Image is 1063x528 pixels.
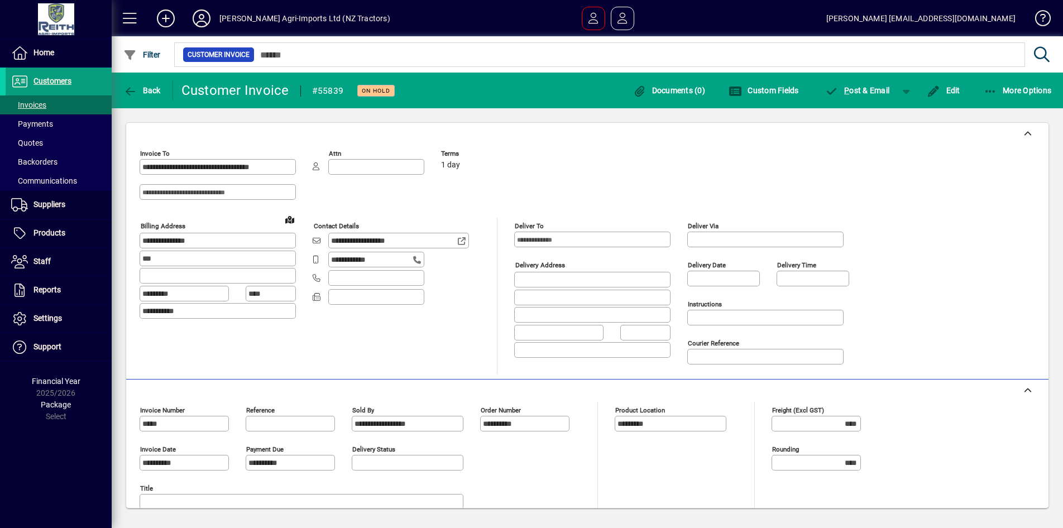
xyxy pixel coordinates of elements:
a: Payments [6,114,112,133]
span: Reports [33,285,61,294]
mat-label: Invoice number [140,406,185,414]
button: Add [148,8,184,28]
span: Products [33,228,65,237]
span: Communications [11,176,77,185]
mat-label: Instructions [688,300,722,308]
span: Terms [441,150,508,157]
span: Back [123,86,161,95]
span: Customer Invoice [188,49,250,60]
mat-label: Rounding [772,445,799,453]
span: Edit [927,86,960,95]
span: Quotes [11,138,43,147]
button: Back [121,80,164,100]
mat-label: Courier Reference [688,339,739,347]
button: Profile [184,8,219,28]
span: Suppliers [33,200,65,209]
span: Home [33,48,54,57]
span: More Options [984,86,1052,95]
span: Invoices [11,100,46,109]
mat-label: Delivery date [688,261,726,269]
button: Documents (0) [630,80,708,100]
mat-label: Sold by [352,406,374,414]
mat-label: Payment due [246,445,284,453]
mat-label: Title [140,484,153,492]
a: Knowledge Base [1027,2,1049,39]
mat-label: Invoice date [140,445,176,453]
button: Filter [121,45,164,65]
mat-label: Delivery time [777,261,816,269]
span: Backorders [11,157,58,166]
mat-label: Order number [481,406,521,414]
a: Suppliers [6,191,112,219]
span: Custom Fields [729,86,799,95]
div: Customer Invoice [181,81,289,99]
span: Financial Year [32,377,80,386]
button: Edit [924,80,963,100]
mat-label: Deliver via [688,222,719,230]
mat-label: Reference [246,406,275,414]
span: Customers [33,76,71,85]
div: #55839 [312,82,344,100]
span: Package [41,400,71,409]
mat-label: Delivery status [352,445,395,453]
span: ost & Email [825,86,890,95]
mat-label: Freight (excl GST) [772,406,824,414]
a: Backorders [6,152,112,171]
mat-label: Product location [615,406,665,414]
a: Support [6,333,112,361]
span: P [844,86,849,95]
a: Products [6,219,112,247]
a: Staff [6,248,112,276]
div: [PERSON_NAME] [EMAIL_ADDRESS][DOMAIN_NAME] [826,9,1016,27]
a: Home [6,39,112,67]
a: Quotes [6,133,112,152]
div: [PERSON_NAME] Agri-Imports Ltd (NZ Tractors) [219,9,390,27]
span: Settings [33,314,62,323]
span: Support [33,342,61,351]
span: Payments [11,119,53,128]
a: View on map [281,210,299,228]
span: On hold [362,87,390,94]
a: Reports [6,276,112,304]
mat-label: Invoice To [140,150,170,157]
button: Post & Email [820,80,896,100]
button: Custom Fields [726,80,802,100]
a: Settings [6,305,112,333]
a: Invoices [6,95,112,114]
mat-label: Deliver To [515,222,544,230]
a: Communications [6,171,112,190]
span: Filter [123,50,161,59]
app-page-header-button: Back [112,80,173,100]
span: Staff [33,257,51,266]
button: More Options [981,80,1055,100]
span: Documents (0) [633,86,705,95]
mat-label: Attn [329,150,341,157]
span: 1 day [441,161,460,170]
